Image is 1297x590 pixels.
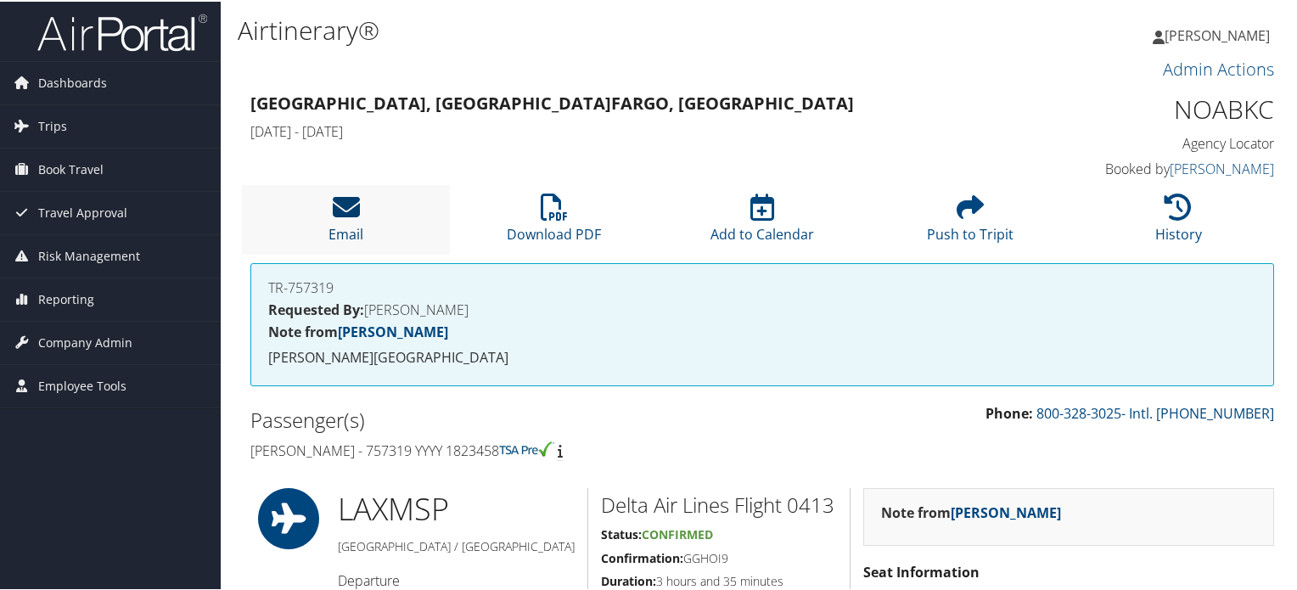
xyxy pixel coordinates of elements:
a: [PERSON_NAME] [1153,8,1287,59]
span: Dashboards [38,60,107,103]
h5: [GEOGRAPHIC_DATA] / [GEOGRAPHIC_DATA] [338,537,575,553]
h4: Booked by [1037,158,1274,177]
span: Reporting [38,277,94,319]
span: Travel Approval [38,190,127,233]
a: [PERSON_NAME] [338,321,448,340]
h4: [PERSON_NAME] [268,301,1256,315]
h4: [PERSON_NAME] - 757319 YYYY 1823458 [250,440,750,458]
span: Risk Management [38,233,140,276]
span: Company Admin [38,320,132,362]
span: Employee Tools [38,363,126,406]
h4: TR-757319 [268,279,1256,293]
span: [PERSON_NAME] [1165,25,1270,43]
span: Confirmed [642,525,713,541]
a: Add to Calendar [710,201,814,242]
span: Trips [38,104,67,146]
a: Email [328,201,363,242]
img: tsa-precheck.png [499,440,554,455]
a: 800-328-3025- Intl. [PHONE_NUMBER] [1036,402,1274,421]
h1: NOABKC [1037,90,1274,126]
a: [PERSON_NAME] [1170,158,1274,177]
a: Download PDF [507,201,601,242]
a: Admin Actions [1163,56,1274,79]
a: History [1155,201,1202,242]
strong: Duration: [601,571,656,587]
strong: Status: [601,525,642,541]
h1: LAX MSP [338,486,575,529]
strong: Phone: [985,402,1033,421]
h5: GGHOI9 [601,548,837,565]
h1: Airtinerary® [238,11,937,47]
img: airportal-logo.png [37,11,207,51]
strong: Requested By: [268,299,364,317]
h4: Departure [338,570,575,588]
a: [PERSON_NAME] [951,502,1061,520]
a: Push to Tripit [927,201,1013,242]
h2: Passenger(s) [250,404,750,433]
strong: Seat Information [863,561,980,580]
strong: Note from [268,321,448,340]
h4: Agency Locator [1037,132,1274,151]
p: [PERSON_NAME][GEOGRAPHIC_DATA] [268,346,1256,368]
h5: 3 hours and 35 minutes [601,571,837,588]
h4: [DATE] - [DATE] [250,121,1012,139]
strong: Confirmation: [601,548,683,565]
strong: Note from [881,502,1061,520]
h2: Delta Air Lines Flight 0413 [601,489,837,518]
span: Book Travel [38,147,104,189]
strong: [GEOGRAPHIC_DATA], [GEOGRAPHIC_DATA] Fargo, [GEOGRAPHIC_DATA] [250,90,854,113]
